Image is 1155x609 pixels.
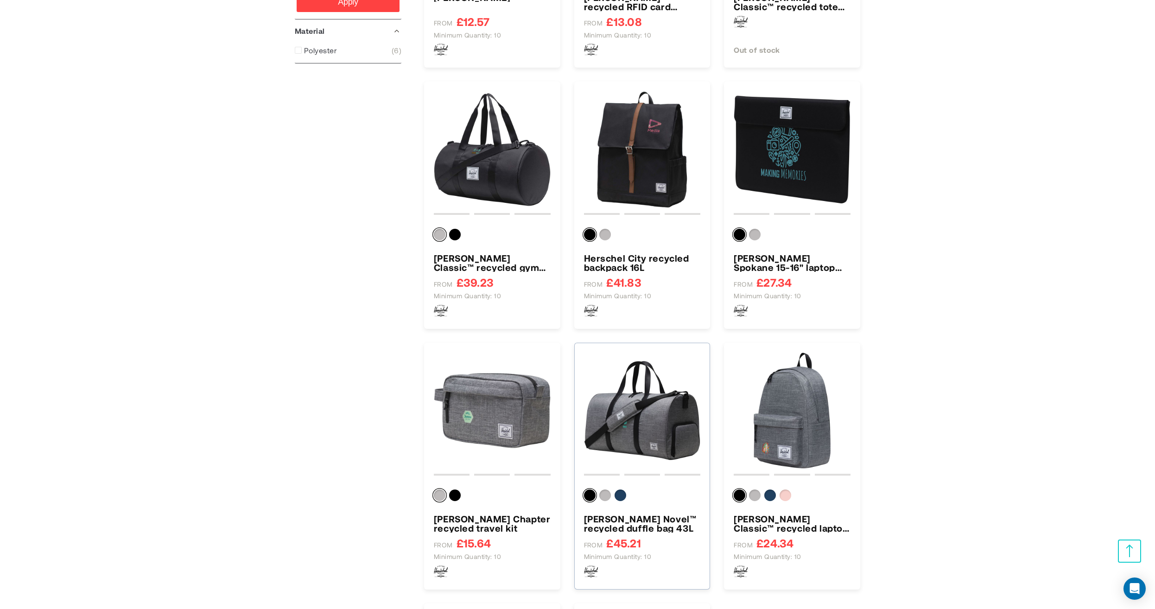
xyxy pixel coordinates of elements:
span: Minimum quantity: 10 [434,292,501,300]
div: Material [295,19,401,43]
img: Herschel [734,16,748,28]
a: Herschel Chapter recycled travel kit [434,514,551,533]
span: £12.57 [457,16,489,27]
span: 6 [392,46,401,55]
h3: [PERSON_NAME] Classic™ recycled gym bag 27L [434,253,551,272]
a: Herschel Classic™ recycled gym bag 27L [434,253,551,272]
img: Herschel [734,305,748,317]
img: Herschel Chapter recycled travel kit [434,352,551,469]
span: FROM [734,541,753,549]
div: Out of stock [734,44,850,56]
div: Heather grey [434,490,445,501]
a: Herschel City recycled backpack 16L [584,253,701,272]
div: Heather grey [599,229,611,240]
div: Heather grey [599,490,611,501]
a: Herschel Novel™ recycled duffle bag 43L [584,514,701,533]
div: Heather grey [749,229,761,240]
div: Solid black [584,490,596,501]
span: FROM [434,280,453,289]
h3: [PERSON_NAME] Chapter recycled travel kit [434,514,551,533]
span: £24.34 [756,537,793,549]
img: Herschel Classic™ recycled laptop backpack 26L [734,352,850,469]
span: £27.34 [756,276,792,288]
span: Minimum quantity: 10 [734,292,801,300]
img: Herschel [584,565,598,578]
span: £41.83 [606,276,641,288]
div: Solid black [449,490,461,501]
span: Minimum quantity: 10 [734,552,801,561]
span: FROM [584,280,603,289]
img: Herschel [434,305,448,317]
span: FROM [734,280,753,289]
span: Minimum quantity: 10 [584,292,652,300]
div: Heather grey [434,229,445,240]
span: £15.64 [457,537,491,549]
h3: [PERSON_NAME] Classic™ recycled laptop backpack 26L [734,514,850,533]
img: Herschel Novel™ recycled duffle bag 43L [584,352,701,469]
div: Navy [615,490,626,501]
a: Polyester 6 [295,46,401,55]
div: Open Intercom Messenger [1123,578,1146,600]
span: Polyester [304,46,336,55]
a: Herschel Classic™ recycled laptop backpack 26L [734,514,850,533]
img: Herschel [584,305,598,317]
h3: [PERSON_NAME] Spokane 15-16" laptop sleeve [734,253,850,272]
span: Minimum quantity: 10 [434,552,501,561]
div: Solid black [734,229,745,240]
span: £45.21 [606,537,641,549]
div: Colour [584,490,701,505]
span: Minimum quantity: 10 [584,31,652,39]
h3: [PERSON_NAME] Novel™ recycled duffle bag 43L [584,514,701,533]
div: Colour [734,229,850,244]
span: FROM [434,19,453,27]
img: Herschel [584,44,598,56]
div: Colour [434,490,551,505]
img: Herschel [434,44,448,56]
a: Herschel Spokane 15-16&quot; laptop sleeve [734,91,850,208]
a: Herschel Spokane 15-16&quot; laptop sleeve [734,253,850,272]
img: Herschel Spokane 15-16" laptop sleeve [734,91,850,208]
div: Solid black [734,490,745,501]
span: Minimum quantity: 10 [434,31,501,39]
img: Herschel Classic™ recycled gym bag 27L [434,91,551,208]
span: FROM [584,541,603,549]
img: Herschel [734,565,748,578]
div: Colour [734,490,850,505]
div: Colour [434,229,551,244]
span: £39.23 [457,276,494,288]
div: Solid black [449,229,461,240]
div: Navy [764,490,776,501]
div: Solid black [584,229,596,240]
span: Minimum quantity: 10 [584,552,652,561]
img: Herschel City recycled backpack 16L [584,91,701,208]
div: Rose gold [780,490,791,501]
div: Colour [584,229,701,244]
span: FROM [584,19,603,27]
img: Herschel [434,565,448,578]
span: £13.08 [606,16,641,27]
span: FROM [434,541,453,549]
div: Heather grey [749,490,761,501]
